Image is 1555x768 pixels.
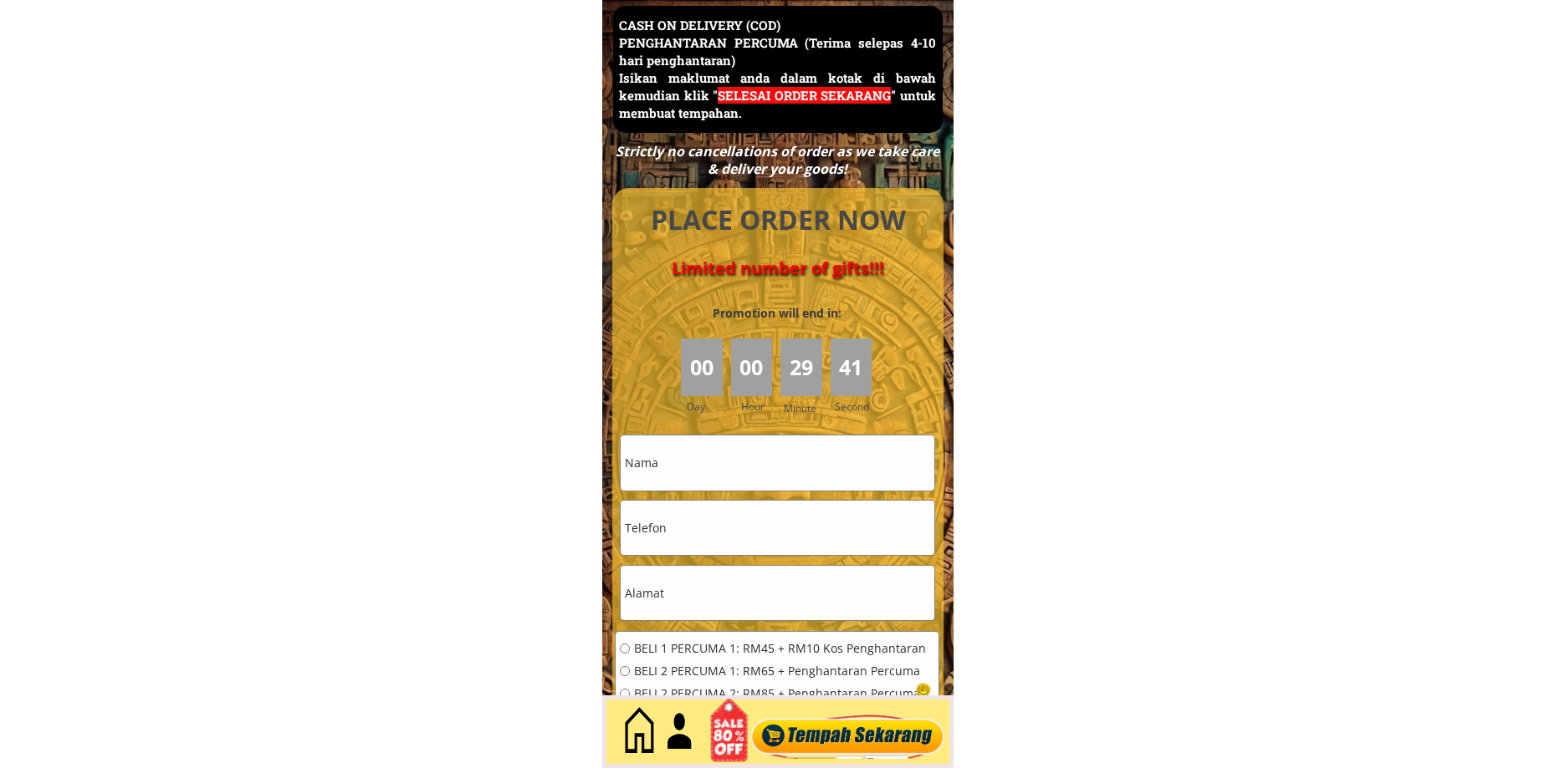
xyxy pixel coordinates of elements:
[634,665,927,677] span: BELI 2 PERCUMA 1: RM65 + Penghantaran Percuma
[632,201,924,239] h4: PLACE ORDER NOW
[634,643,927,654] span: BELI 1 PERCUMA 1: RM45 + RM10 Kos Penghantaran
[835,399,876,415] h3: Second
[621,566,934,620] input: Alamat
[632,258,924,278] h4: Limited number of gifts!!!
[784,400,821,416] h3: Minute
[621,435,934,490] input: Nama
[610,143,944,178] div: Strictly no cancellations of order as we take care & deliver your goods!
[687,399,729,415] h3: Day
[621,501,934,555] input: Telefon
[634,688,927,699] span: BELI 2 PERCUMA 2: RM85 + Penghantaran Percuma
[718,87,891,104] span: SELESAI ORDER SEKARANG
[741,399,776,415] h3: Hour
[619,17,936,122] h3: CASH ON DELIVERY (COD) PENGHANTARAN PERCUMA (Terima selepas 4-10 hari penghantaran) Isikan maklum...
[683,304,872,323] h3: Promotion will end in:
